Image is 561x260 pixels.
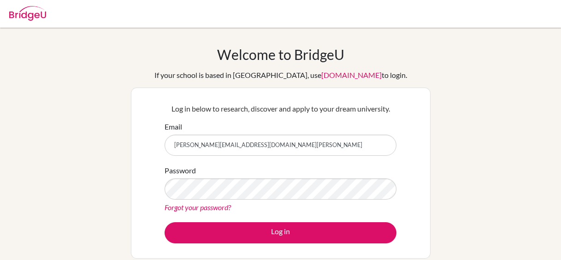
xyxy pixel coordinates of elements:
[9,6,46,21] img: Bridge-U
[165,222,396,243] button: Log in
[165,203,231,212] a: Forgot your password?
[165,121,182,132] label: Email
[165,165,196,176] label: Password
[154,70,407,81] div: If your school is based in [GEOGRAPHIC_DATA], use to login.
[217,46,344,63] h1: Welcome to BridgeU
[165,103,396,114] p: Log in below to research, discover and apply to your dream university.
[321,71,382,79] a: [DOMAIN_NAME]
